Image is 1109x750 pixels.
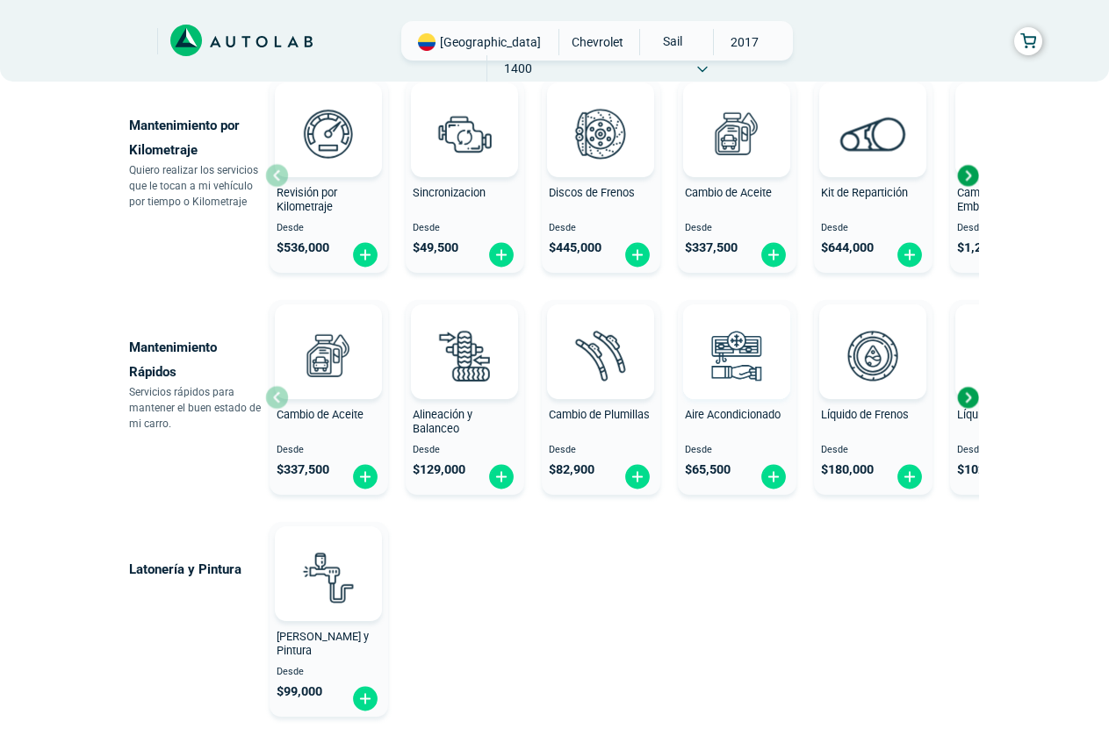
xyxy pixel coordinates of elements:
div: Next slide [954,384,981,411]
span: $ 445,000 [549,240,601,255]
span: Desde [413,223,517,234]
img: aire_acondicionado-v3.svg [698,317,775,394]
p: Quiero realizar los servicios que le tocan a mi vehículo por tiempo o Kilometraje [129,162,265,210]
img: latoneria_y_pintura-v3.svg [290,539,367,616]
img: fi_plus-circle2.svg [351,685,379,712]
span: Kit de Repartición [821,186,908,199]
span: [PERSON_NAME] y Pintura [277,630,369,658]
img: sincronizacion-v3.svg [426,95,503,172]
span: Aire Acondicionado [685,408,781,421]
p: Mantenimiento por Kilometraje [129,113,265,162]
div: Next slide [954,162,981,189]
img: kit_de_embrague-v3.svg [970,95,1048,172]
img: frenos2-v3.svg [562,95,639,172]
button: Discos de Frenos Desde $445,000 [542,78,660,273]
img: AD0BCuuxAAAAAElFTkSuQmCC [438,86,491,139]
span: Alineación y Balanceo [413,408,472,436]
button: Cambio de Aceite Desde $337,500 [270,300,388,495]
img: fi_plus-circle2.svg [760,463,788,490]
button: Aire Acondicionado Desde $65,500 [678,300,796,495]
button: Revisión por Kilometraje Desde $536,000 [270,78,388,273]
span: Revisión por Kilometraje [277,186,337,214]
button: [PERSON_NAME] y Pintura Desde $99,000 [270,522,388,717]
span: $ 82,900 [549,462,594,477]
span: Cambio de Kit de Embrague [957,186,1041,214]
img: AD0BCuuxAAAAAElFTkSuQmCC [302,308,355,361]
span: $ 102,000 [957,462,1010,477]
button: Sincronizacion Desde $49,500 [406,78,524,273]
img: cambio_de_aceite-v3.svg [698,95,775,172]
span: Desde [957,223,1062,234]
img: AD0BCuuxAAAAAElFTkSuQmCC [302,86,355,139]
span: Desde [277,223,381,234]
img: fi_plus-circle2.svg [896,463,924,490]
span: Discos de Frenos [549,186,635,199]
img: AD0BCuuxAAAAAElFTkSuQmCC [302,530,355,582]
img: fi_plus-circle2.svg [760,241,788,268]
span: SAIL [640,29,702,54]
img: fi_plus-circle2.svg [623,463,652,490]
button: Kit de Repartición Desde $644,000 [814,78,933,273]
span: $ 49,500 [413,240,458,255]
span: [GEOGRAPHIC_DATA] [440,33,541,51]
p: Mantenimiento Rápidos [129,335,265,384]
button: Líquido Refrigerante Desde $102,000 [950,300,1069,495]
img: AD0BCuuxAAAAAElFTkSuQmCC [710,86,763,139]
img: AD0BCuuxAAAAAElFTkSuQmCC [574,308,627,361]
img: cambio_de_aceite-v3.svg [290,317,367,394]
p: Servicios rápidos para mantener el buen estado de mi carro. [129,384,265,432]
span: $ 129,000 [413,462,465,477]
span: Desde [549,445,653,456]
span: Desde [277,445,381,456]
span: $ 180,000 [821,462,874,477]
span: $ 644,000 [821,240,874,255]
span: Desde [821,223,925,234]
img: fi_plus-circle2.svg [351,241,379,268]
img: correa_de_reparticion-v3.svg [840,117,906,151]
img: AD0BCuuxAAAAAElFTkSuQmCC [846,86,899,139]
img: alineacion_y_balanceo-v3.svg [426,317,503,394]
span: Líquido Refrigerante [957,408,1056,421]
span: 2017 [714,29,776,55]
button: Cambio de Aceite Desde $337,500 [678,78,796,273]
button: Líquido de Frenos Desde $180,000 [814,300,933,495]
span: CHEVROLET [566,29,629,55]
span: 1400 [487,55,550,82]
span: Desde [413,445,517,456]
span: $ 65,500 [685,462,731,477]
p: Latonería y Pintura [129,557,265,582]
img: fi_plus-circle2.svg [623,241,652,268]
span: $ 337,500 [277,462,329,477]
img: fi_plus-circle2.svg [487,463,515,490]
span: $ 337,500 [685,240,738,255]
span: Desde [685,223,789,234]
span: Desde [957,445,1062,456]
img: AD0BCuuxAAAAAElFTkSuQmCC [438,308,491,361]
span: Líquido de Frenos [821,408,909,421]
span: Desde [685,445,789,456]
button: Cambio de Kit de Embrague Desde $1,200,000 [950,78,1069,273]
img: fi_plus-circle2.svg [351,463,379,490]
img: fi_plus-circle2.svg [896,241,924,268]
span: Sincronizacion [413,186,486,199]
span: $ 99,000 [277,684,322,699]
img: liquido_refrigerante-v3.svg [970,317,1048,394]
span: Cambio de Aceite [277,408,364,421]
span: Desde [821,445,925,456]
span: Desde [277,667,381,678]
img: liquido_frenos-v3.svg [834,317,911,394]
img: AD0BCuuxAAAAAElFTkSuQmCC [846,308,899,361]
img: AD0BCuuxAAAAAElFTkSuQmCC [710,308,763,361]
button: Cambio de Plumillas Desde $82,900 [542,300,660,495]
img: fi_plus-circle2.svg [487,241,515,268]
span: Desde [549,223,653,234]
img: plumillas-v3.svg [562,317,639,394]
button: Alineación y Balanceo Desde $129,000 [406,300,524,495]
span: Cambio de Plumillas [549,408,650,421]
span: $ 1,200,000 [957,240,1020,255]
img: revision_por_kilometraje-v3.svg [290,95,367,172]
img: Flag of COLOMBIA [418,33,436,51]
span: Cambio de Aceite [685,186,772,199]
span: $ 536,000 [277,240,329,255]
img: AD0BCuuxAAAAAElFTkSuQmCC [574,86,627,139]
